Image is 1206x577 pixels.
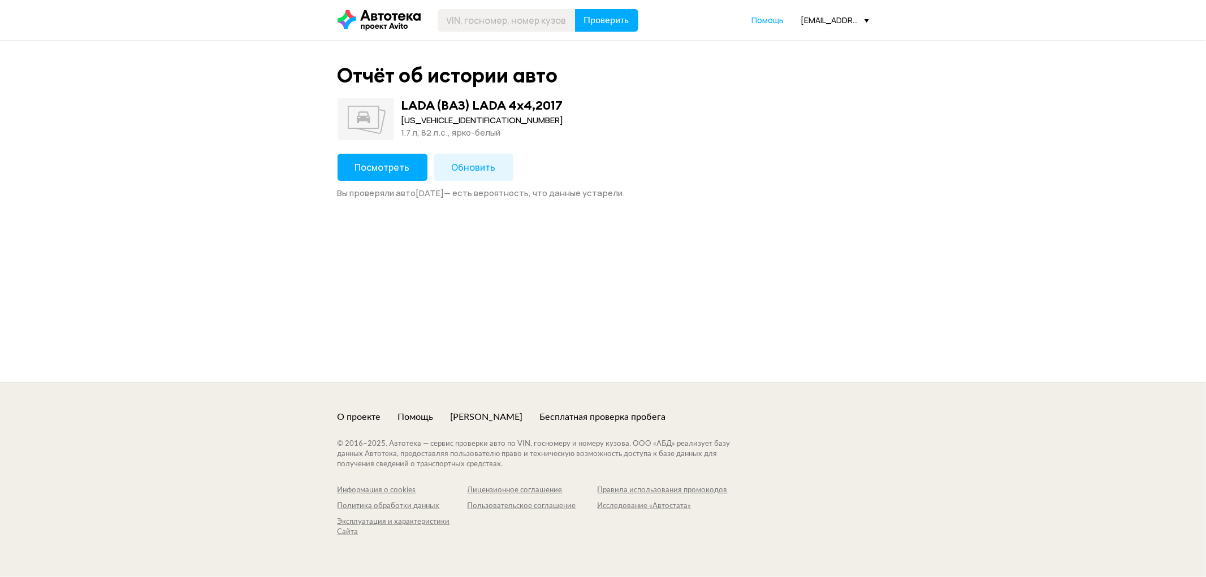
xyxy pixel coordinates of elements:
[338,517,468,537] a: Эксплуатация и характеристики Сайта
[338,63,558,88] div: Отчёт об истории авто
[338,154,427,181] button: Посмотреть
[584,16,629,25] span: Проверить
[401,127,564,139] div: 1.7 л, 82 л.c., ярко-белый
[598,501,728,511] a: Исследование «Автостата»
[338,501,468,511] a: Политика обработки данных
[752,15,784,25] span: Помощь
[468,501,598,511] a: Пользовательское соглашение
[338,439,753,470] div: © 2016– 2025 . Автотека — сервис проверки авто по VIN, госномеру и номеру кузова. ООО «АБД» реали...
[575,9,638,32] button: Проверить
[398,411,434,423] a: Помощь
[468,485,598,496] a: Лицензионное соглашение
[338,411,381,423] a: О проекте
[438,9,576,32] input: VIN, госномер, номер кузова
[401,114,564,127] div: [US_VEHICLE_IDENTIFICATION_NUMBER]
[434,154,513,181] button: Обновить
[338,188,869,199] div: Вы проверяли авто [DATE] — есть вероятность, что данные устарели.
[401,98,563,112] div: LADA (ВАЗ) LADA 4x4 , 2017
[355,161,410,173] span: Посмотреть
[338,485,468,496] a: Информация о cookies
[540,411,666,423] a: Бесплатная проверка пробега
[801,15,869,25] div: [EMAIL_ADDRESS][DOMAIN_NAME]
[452,161,496,173] span: Обновить
[451,411,523,423] a: [PERSON_NAME]
[752,15,784,26] a: Помощь
[598,485,728,496] a: Правила использования промокодов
